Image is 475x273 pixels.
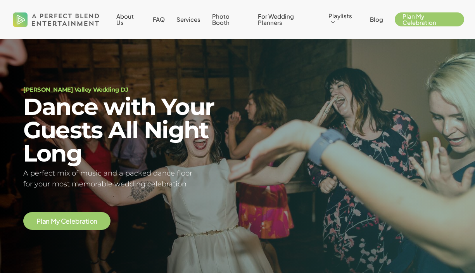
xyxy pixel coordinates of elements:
[85,218,88,224] span: t
[90,218,94,224] span: o
[23,95,228,165] h2: Dance with Your Guests All Night Long
[66,218,70,224] span: e
[46,218,50,224] span: n
[258,12,294,26] span: For Wedding Planners
[176,16,200,23] a: Services
[42,218,46,224] span: a
[79,218,82,224] span: r
[153,16,165,23] a: FAQ
[36,217,97,225] a: Plan My Celebration
[61,218,66,224] span: C
[51,218,57,224] span: M
[116,12,134,26] span: About Us
[370,16,383,23] a: Blog
[23,168,228,190] h5: A perfect mix of music and a packed dance floor for your most memorable wedding celebration
[258,13,317,26] a: For Wedding Planners
[328,13,358,26] a: Playlists
[75,218,79,224] span: b
[70,218,71,224] span: l
[41,218,42,224] span: l
[82,218,86,224] span: a
[23,87,228,92] h1: [PERSON_NAME] Valley Wedding DJ
[36,218,41,224] span: P
[212,12,230,26] span: Photo Booth
[328,12,352,19] span: Playlists
[212,13,247,26] a: Photo Booth
[395,13,464,26] a: Plan My Celebration
[71,218,76,224] span: e
[402,12,436,26] span: Plan My Celebration
[11,5,102,33] img: A Perfect Blend Entertainment
[56,218,60,224] span: y
[116,13,141,26] a: About Us
[88,218,90,224] span: i
[93,218,97,224] span: n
